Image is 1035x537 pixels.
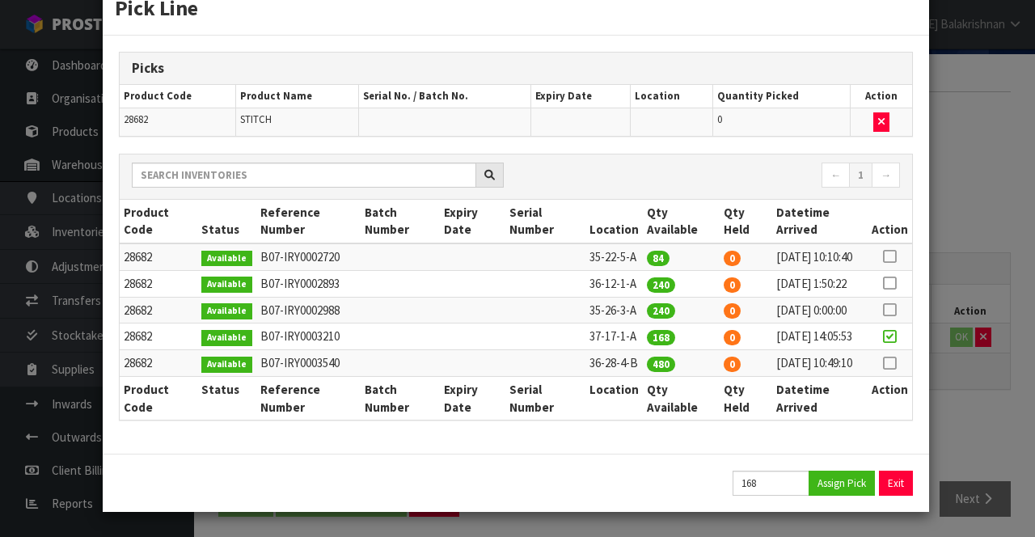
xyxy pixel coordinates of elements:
span: 0 [724,277,741,293]
th: Qty Available [643,377,720,420]
th: Status [197,200,256,243]
h3: Picks [132,61,900,76]
th: Location [631,85,713,108]
td: B07-IRY0003540 [256,350,361,377]
th: Batch Number [361,200,440,243]
th: Qty Held [720,200,772,243]
th: Datetime Arrived [772,377,868,420]
span: 0 [724,357,741,372]
td: 28682 [120,323,197,350]
th: Action [868,200,912,243]
span: 0 [717,112,722,126]
th: Expiry Date [440,377,505,420]
th: Datetime Arrived [772,200,868,243]
th: Product Code [120,85,235,108]
th: Reference Number [256,200,361,243]
span: 0 [724,251,741,266]
th: Reference Number [256,377,361,420]
td: B07-IRY0002988 [256,297,361,323]
th: Action [868,377,912,420]
th: Expiry Date [440,200,505,243]
span: 84 [647,251,670,266]
span: STITCH [240,112,272,126]
th: Location [585,377,643,420]
th: Quantity Picked [712,85,850,108]
th: Product Code [120,200,197,243]
th: Location [585,200,643,243]
span: 168 [647,330,675,345]
span: Available [201,357,252,373]
td: 35-26-3-A [585,297,643,323]
th: Expiry Date [531,85,631,108]
th: Batch Number [361,377,440,420]
input: Search inventories [132,163,476,188]
a: 1 [849,163,872,188]
span: 0 [724,303,741,319]
th: Serial No. / Batch No. [358,85,531,108]
span: 28682 [124,112,148,126]
nav: Page navigation [528,163,900,191]
th: Qty Available [643,200,720,243]
td: 28682 [120,243,197,270]
th: Product Name [235,85,358,108]
a: ← [822,163,850,188]
td: 35-22-5-A [585,243,643,270]
span: Available [201,251,252,267]
th: Serial Number [505,200,585,243]
td: 37-17-1-A [585,323,643,350]
input: Quantity Picked [733,471,809,496]
td: B07-IRY0002720 [256,243,361,270]
td: 28682 [120,270,197,297]
th: Product Code [120,377,197,420]
th: Action [850,85,912,108]
td: [DATE] 1:50:22 [772,270,868,297]
td: [DATE] 14:05:53 [772,323,868,350]
td: 28682 [120,350,197,377]
th: Serial Number [505,377,585,420]
span: 0 [724,330,741,345]
span: Available [201,277,252,293]
td: B07-IRY0002893 [256,270,361,297]
span: 240 [647,303,675,319]
td: [DATE] 10:10:40 [772,243,868,270]
td: [DATE] 0:00:00 [772,297,868,323]
span: 240 [647,277,675,293]
td: 36-12-1-A [585,270,643,297]
span: Available [201,303,252,319]
span: Available [201,330,252,346]
th: Qty Held [720,377,772,420]
span: 480 [647,357,675,372]
th: Status [197,377,256,420]
td: 36-28-4-B [585,350,643,377]
td: 28682 [120,297,197,323]
button: Exit [879,471,913,496]
button: Assign Pick [809,471,875,496]
td: [DATE] 10:49:10 [772,350,868,377]
a: → [872,163,900,188]
td: B07-IRY0003210 [256,323,361,350]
